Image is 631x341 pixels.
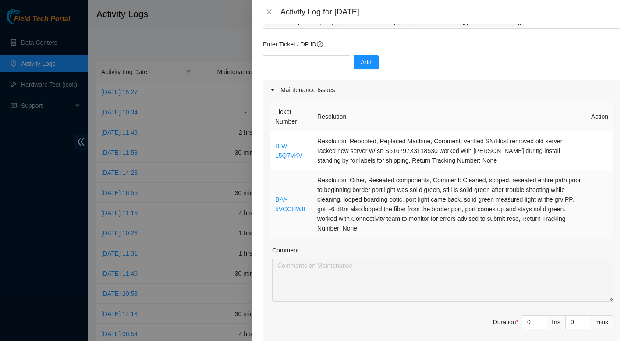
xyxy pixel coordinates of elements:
[547,315,566,329] div: hrs
[317,41,323,47] span: question-circle
[312,102,586,131] th: Resolution
[272,259,613,302] textarea: Comment
[263,80,620,100] div: Maintenance Issues
[354,55,379,69] button: Add
[272,245,299,255] label: Comment
[275,196,305,213] a: B-V-5VCCHW8
[263,8,275,16] button: Close
[312,131,586,170] td: Resolution: Rebooted, Replaced Machine, Comment: verified SN/Host removed old server racked new s...
[312,170,586,238] td: Resolution: Other, Reseated components, Comment: Cleaned, scoped, reseated entire path prior to b...
[266,8,273,15] span: close
[590,315,613,329] div: mins
[361,57,372,67] span: Add
[263,39,620,49] p: Enter Ticket / DP ID
[275,142,302,159] a: B-W-15Q7VKV
[586,102,613,131] th: Action
[493,317,518,327] div: Duration
[270,102,312,131] th: Ticket Number
[280,7,620,17] div: Activity Log for [DATE]
[270,87,275,92] span: caret-right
